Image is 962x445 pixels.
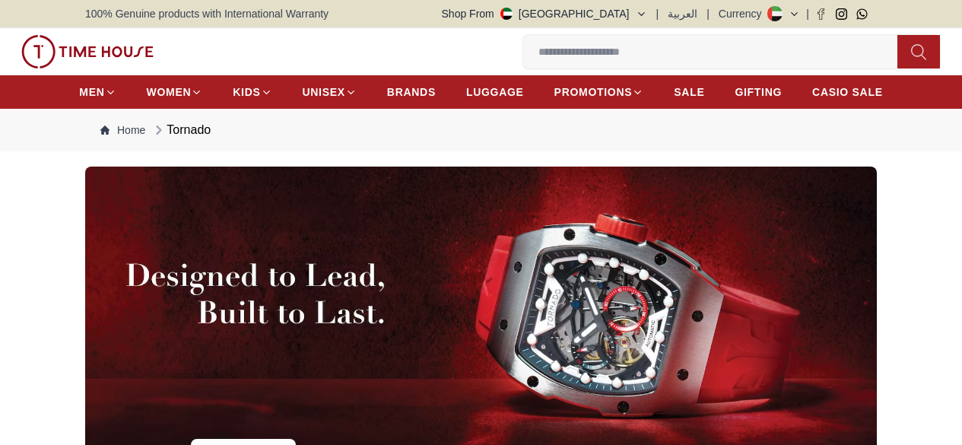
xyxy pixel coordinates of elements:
[706,6,710,21] span: |
[815,8,827,20] a: Facebook
[147,84,192,100] span: WOMEN
[812,78,883,106] a: CASIO SALE
[735,78,782,106] a: GIFTING
[85,6,329,21] span: 100% Genuine products with International Warranty
[303,84,345,100] span: UNISEX
[147,78,203,106] a: WOMEN
[554,78,644,106] a: PROMOTIONS
[303,78,357,106] a: UNISEX
[100,122,145,138] a: Home
[674,78,704,106] a: SALE
[812,84,883,100] span: CASIO SALE
[466,78,524,106] a: LUGGAGE
[151,121,211,139] div: Tornado
[466,84,524,100] span: LUGGAGE
[656,6,659,21] span: |
[554,84,633,100] span: PROMOTIONS
[21,35,154,68] img: ...
[674,84,704,100] span: SALE
[233,78,271,106] a: KIDS
[856,8,868,20] a: Whatsapp
[806,6,809,21] span: |
[79,84,104,100] span: MEN
[233,84,260,100] span: KIDS
[719,6,768,21] div: Currency
[79,78,116,106] a: MEN
[387,78,436,106] a: BRANDS
[442,6,647,21] button: Shop From[GEOGRAPHIC_DATA]
[500,8,513,20] img: United Arab Emirates
[387,84,436,100] span: BRANDS
[735,84,782,100] span: GIFTING
[668,6,697,21] button: العربية
[836,8,847,20] a: Instagram
[85,109,877,151] nav: Breadcrumb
